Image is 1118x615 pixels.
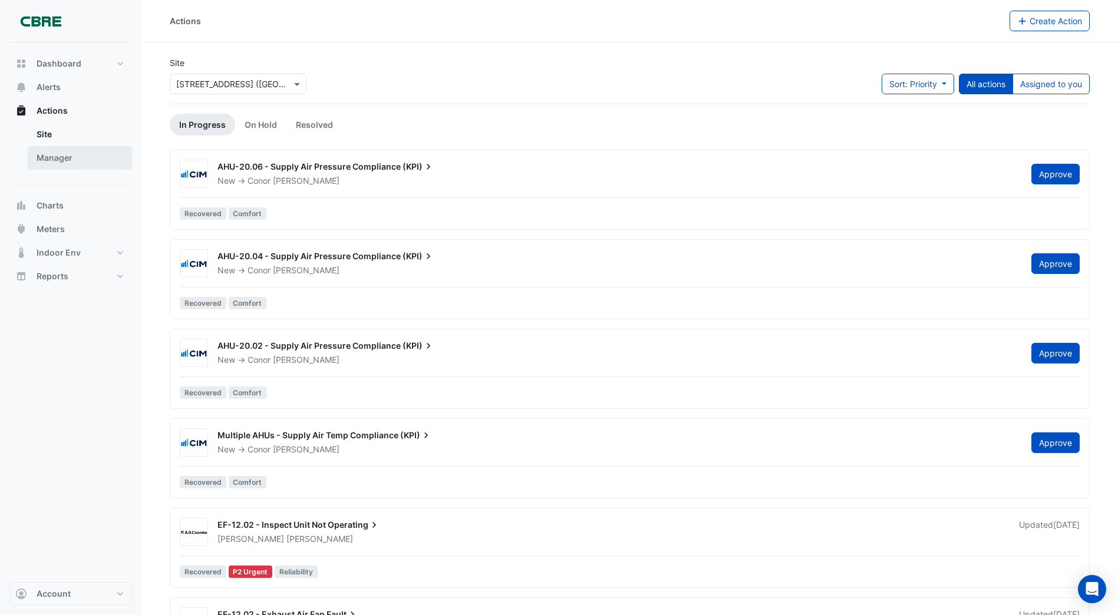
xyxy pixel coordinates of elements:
[180,437,207,449] img: CIM
[37,223,65,235] span: Meters
[1031,343,1080,363] button: Approve
[217,430,398,440] span: Multiple AHUs - Supply Air Temp Compliance
[403,340,434,352] span: (KPI)
[959,74,1013,94] button: All actions
[15,223,27,235] app-icon: Meters
[1019,519,1080,545] div: Updated
[235,114,286,135] a: On Hold
[238,444,245,454] span: ->
[273,264,339,276] span: [PERSON_NAME]
[1031,164,1080,184] button: Approve
[9,264,132,288] button: Reports
[1010,11,1090,31] button: Create Action
[15,247,27,259] app-icon: Indoor Env
[9,217,132,241] button: Meters
[180,566,226,578] span: Recovered
[15,270,27,282] app-icon: Reports
[27,146,132,170] a: Manager
[180,207,226,220] span: Recovered
[15,81,27,93] app-icon: Alerts
[275,566,318,578] span: Reliability
[9,52,132,75] button: Dashboard
[403,161,434,173] span: (KPI)
[9,582,132,606] button: Account
[248,355,271,365] span: Conor
[238,265,245,275] span: ->
[15,200,27,211] app-icon: Charts
[14,9,67,33] img: Company Logo
[27,123,132,146] a: Site
[400,429,432,441] span: (KPI)
[1039,438,1072,448] span: Approve
[217,355,235,365] span: New
[217,520,326,530] span: EF-12.02 - Inspect Unit Not
[403,250,434,262] span: (KPI)
[9,241,132,264] button: Indoor Env
[37,200,64,211] span: Charts
[273,444,339,455] span: [PERSON_NAME]
[170,114,235,135] a: In Progress
[229,207,267,220] span: Comfort
[273,354,339,366] span: [PERSON_NAME]
[180,297,226,309] span: Recovered
[180,386,226,399] span: Recovered
[1030,16,1082,26] span: Create Action
[1039,169,1072,179] span: Approve
[37,81,61,93] span: Alerts
[248,444,271,454] span: Conor
[889,79,937,89] span: Sort: Priority
[180,258,207,270] img: CIM
[286,114,342,135] a: Resolved
[238,176,245,186] span: ->
[9,194,132,217] button: Charts
[248,265,271,275] span: Conor
[1031,253,1080,274] button: Approve
[1013,74,1090,94] button: Assigned to you
[229,297,267,309] span: Comfort
[9,75,132,99] button: Alerts
[37,588,71,600] span: Account
[217,444,235,454] span: New
[217,161,401,171] span: AHU-20.06 - Supply Air Pressure Compliance
[180,348,207,359] img: CIM
[9,123,132,174] div: Actions
[273,175,339,187] span: [PERSON_NAME]
[882,74,954,94] button: Sort: Priority
[217,534,284,544] span: [PERSON_NAME]
[37,270,68,282] span: Reports
[229,566,273,578] div: P2 Urgent
[15,58,27,70] app-icon: Dashboard
[286,533,353,545] span: [PERSON_NAME]
[1031,432,1080,453] button: Approve
[180,476,226,488] span: Recovered
[1078,575,1106,603] div: Open Intercom Messenger
[229,476,267,488] span: Comfort
[328,519,380,531] span: Operating
[180,527,207,538] img: AG Coombs
[217,265,235,275] span: New
[1039,259,1072,269] span: Approve
[217,251,401,261] span: AHU-20.04 - Supply Air Pressure Compliance
[217,340,401,351] span: AHU-20.02 - Supply Air Pressure Compliance
[229,386,267,399] span: Comfort
[37,247,81,259] span: Indoor Env
[1053,520,1080,530] span: Tue 30-Sep-2025 09:22 AEST
[217,176,235,186] span: New
[9,99,132,123] button: Actions
[15,105,27,117] app-icon: Actions
[248,176,271,186] span: Conor
[170,15,201,27] div: Actions
[180,168,207,180] img: CIM
[1039,348,1072,358] span: Approve
[238,355,245,365] span: ->
[37,58,81,70] span: Dashboard
[170,57,184,69] label: Site
[37,105,68,117] span: Actions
